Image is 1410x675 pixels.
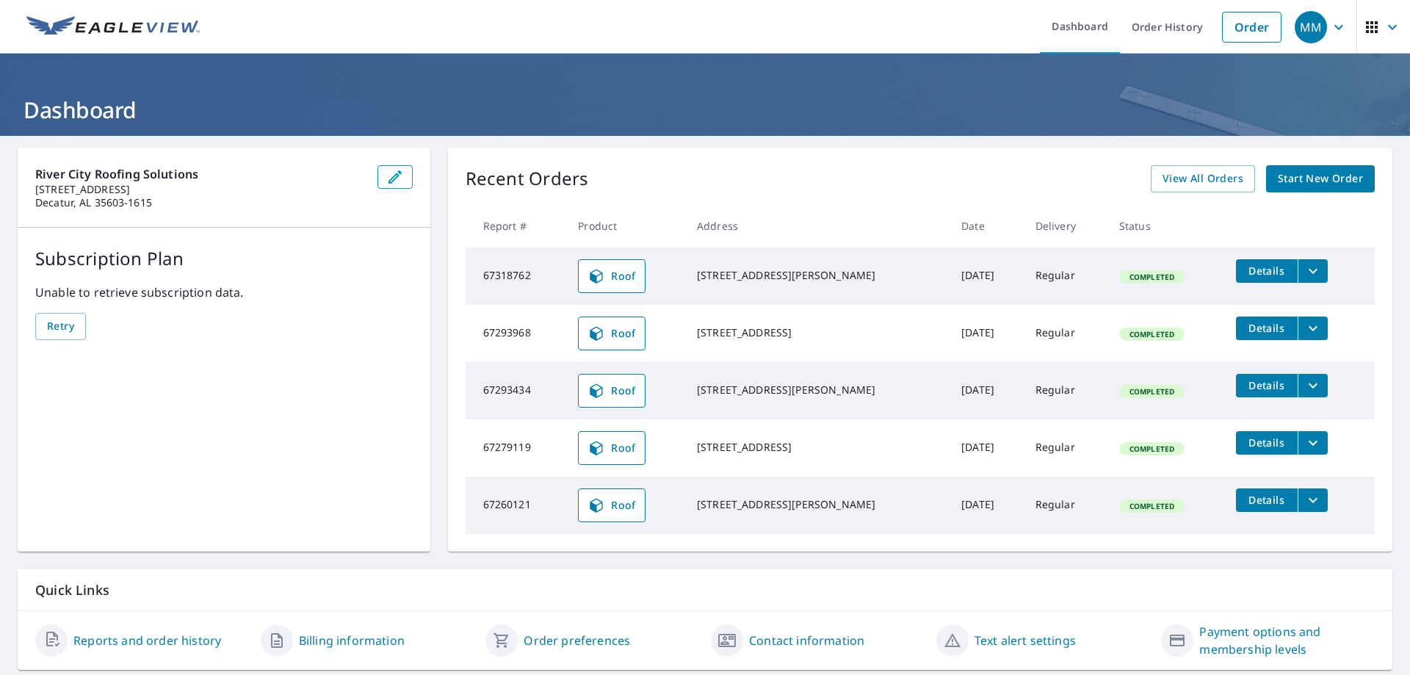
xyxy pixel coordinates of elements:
div: [STREET_ADDRESS][PERSON_NAME] [697,383,938,397]
a: Roof [578,488,646,522]
div: MM [1295,11,1327,43]
p: Subscription Plan [35,245,413,272]
td: [DATE] [950,305,1024,362]
td: Regular [1024,477,1107,534]
td: [DATE] [950,248,1024,305]
td: [DATE] [950,362,1024,419]
th: Report # [466,204,567,248]
a: Order preferences [524,632,630,649]
a: Roof [578,317,646,350]
button: detailsBtn-67260121 [1236,488,1298,512]
span: Details [1245,436,1289,450]
a: Contact information [749,632,864,649]
p: Quick Links [35,581,1375,599]
th: Address [685,204,950,248]
td: 67260121 [466,477,567,534]
h1: Dashboard [18,95,1392,125]
span: Roof [587,267,636,285]
a: Roof [578,431,646,465]
td: Regular [1024,248,1107,305]
span: Roof [587,382,636,400]
p: Unable to retrieve subscription data. [35,284,413,301]
span: Completed [1121,272,1183,282]
a: Start New Order [1266,165,1375,192]
button: filesDropdownBtn-67293968 [1298,317,1328,340]
a: Reports and order history [73,632,221,649]
td: [DATE] [950,419,1024,477]
span: Details [1245,493,1289,507]
p: River City Roofing Solutions [35,165,366,183]
a: View All Orders [1151,165,1255,192]
a: Roof [578,259,646,293]
div: [STREET_ADDRESS] [697,325,938,340]
span: Completed [1121,386,1183,397]
span: Details [1245,264,1289,278]
span: Completed [1121,329,1183,339]
a: Roof [578,374,646,408]
th: Status [1107,204,1224,248]
img: EV Logo [26,16,200,38]
span: Start New Order [1278,170,1363,188]
th: Product [566,204,685,248]
a: Text alert settings [975,632,1076,649]
td: 67293968 [466,305,567,362]
button: detailsBtn-67279119 [1236,431,1298,455]
button: detailsBtn-67318762 [1236,259,1298,283]
button: filesDropdownBtn-67260121 [1298,488,1328,512]
button: detailsBtn-67293434 [1236,374,1298,397]
p: Decatur, AL 35603-1615 [35,196,366,209]
span: Retry [47,317,74,336]
span: Roof [587,497,636,514]
button: Retry [35,313,86,340]
th: Delivery [1024,204,1107,248]
button: filesDropdownBtn-67293434 [1298,374,1328,397]
a: Payment options and membership levels [1199,623,1375,658]
a: Order [1222,12,1281,43]
th: Date [950,204,1024,248]
div: [STREET_ADDRESS] [697,440,938,455]
span: Roof [587,325,636,342]
button: detailsBtn-67293968 [1236,317,1298,340]
p: [STREET_ADDRESS] [35,183,366,196]
a: Billing information [299,632,405,649]
button: filesDropdownBtn-67318762 [1298,259,1328,283]
span: Completed [1121,444,1183,454]
span: View All Orders [1163,170,1243,188]
button: filesDropdownBtn-67279119 [1298,431,1328,455]
td: [DATE] [950,477,1024,534]
div: [STREET_ADDRESS][PERSON_NAME] [697,268,938,283]
div: [STREET_ADDRESS][PERSON_NAME] [697,497,938,512]
span: Roof [587,439,636,457]
td: Regular [1024,419,1107,477]
td: 67293434 [466,362,567,419]
td: 67318762 [466,248,567,305]
td: Regular [1024,362,1107,419]
span: Details [1245,321,1289,335]
span: Details [1245,378,1289,392]
span: Completed [1121,501,1183,511]
td: 67279119 [466,419,567,477]
p: Recent Orders [466,165,589,192]
td: Regular [1024,305,1107,362]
